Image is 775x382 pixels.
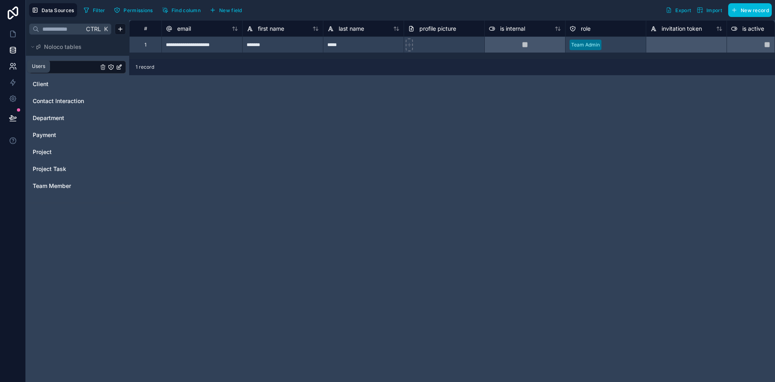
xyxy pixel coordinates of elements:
a: Team Member [33,182,98,190]
div: Project [29,146,126,158]
span: Project Task [33,165,66,173]
span: is active [742,25,764,33]
span: Noloco tables [44,43,82,51]
button: Data Sources [29,3,77,17]
span: Permissions [124,7,153,13]
div: Payment [29,129,126,141]
div: Department [29,112,126,125]
span: Team Member [33,182,71,190]
span: profile picture [419,25,456,33]
a: Project [33,148,98,156]
span: Payment [33,131,56,139]
span: is internal [500,25,525,33]
div: User [29,61,126,74]
span: Project [33,148,52,156]
span: 1 record [136,64,154,70]
button: New record [728,3,772,17]
span: email [177,25,191,33]
a: User [33,63,98,71]
span: Export [675,7,691,13]
a: Payment [33,131,98,139]
button: Noloco tables [29,41,121,53]
button: Filter [80,4,108,16]
a: Department [33,114,98,122]
a: Contact Interaction [33,97,98,105]
span: Client [33,80,48,88]
div: 1 [145,42,147,48]
span: first name [258,25,284,33]
span: New record [741,7,769,13]
div: Team Member [29,179,126,192]
a: Permissions [111,4,159,16]
button: New field [207,4,245,16]
span: role [581,25,591,33]
a: Project Task [33,165,98,173]
div: Project Task [29,163,126,175]
span: Department [33,114,64,122]
div: Team Admin [571,41,600,49]
span: Find column [172,7,201,13]
span: last name [339,25,364,33]
a: Client [33,80,98,88]
span: New field [219,7,242,13]
a: New record [725,3,772,17]
button: Permissions [111,4,155,16]
button: Find column [159,4,203,16]
span: Data Sources [42,7,74,13]
span: invitation token [662,25,702,33]
div: Contact Interaction [29,95,126,108]
div: Client [29,78,126,91]
span: Import [706,7,722,13]
div: # [136,25,155,32]
button: Export [663,3,694,17]
span: Contact Interaction [33,97,84,105]
span: Filter [93,7,105,13]
div: Users [32,63,45,70]
span: K [103,26,109,32]
span: Ctrl [85,24,102,34]
button: Import [694,3,725,17]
